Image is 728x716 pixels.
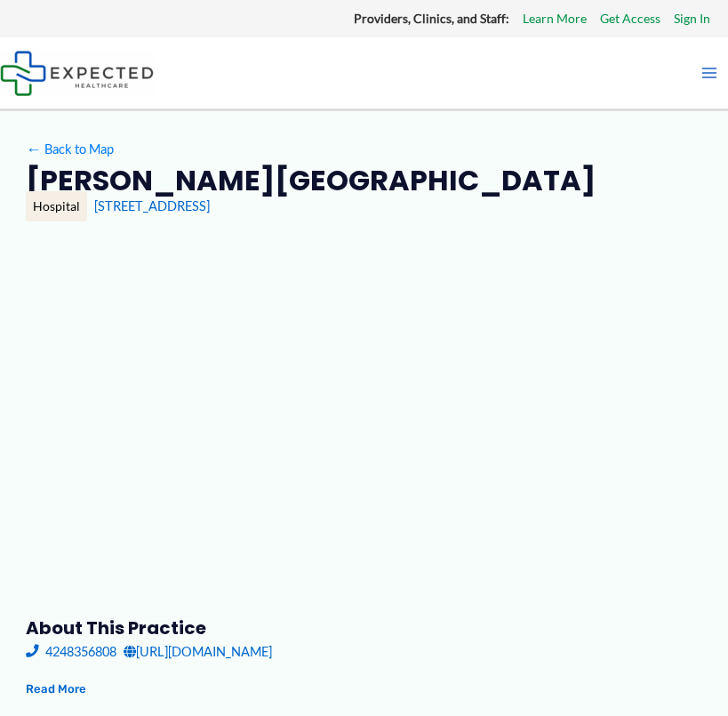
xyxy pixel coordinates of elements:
a: Learn More [523,7,587,30]
div: Hospital [26,191,87,221]
strong: Providers, Clinics, and Staff: [354,11,509,26]
button: Main menu toggle [691,54,728,92]
a: Get Access [600,7,660,30]
a: 4248356808 [26,640,116,664]
a: [URL][DOMAIN_NAME] [124,640,272,664]
button: Read More [26,679,86,699]
a: ←Back to Map [26,137,114,161]
h2: [PERSON_NAME][GEOGRAPHIC_DATA] [26,162,596,199]
a: Sign In [674,7,710,30]
h3: About this practice [26,616,702,640]
div: [STREET_ADDRESS] [94,197,702,215]
span: ← [26,141,42,157]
